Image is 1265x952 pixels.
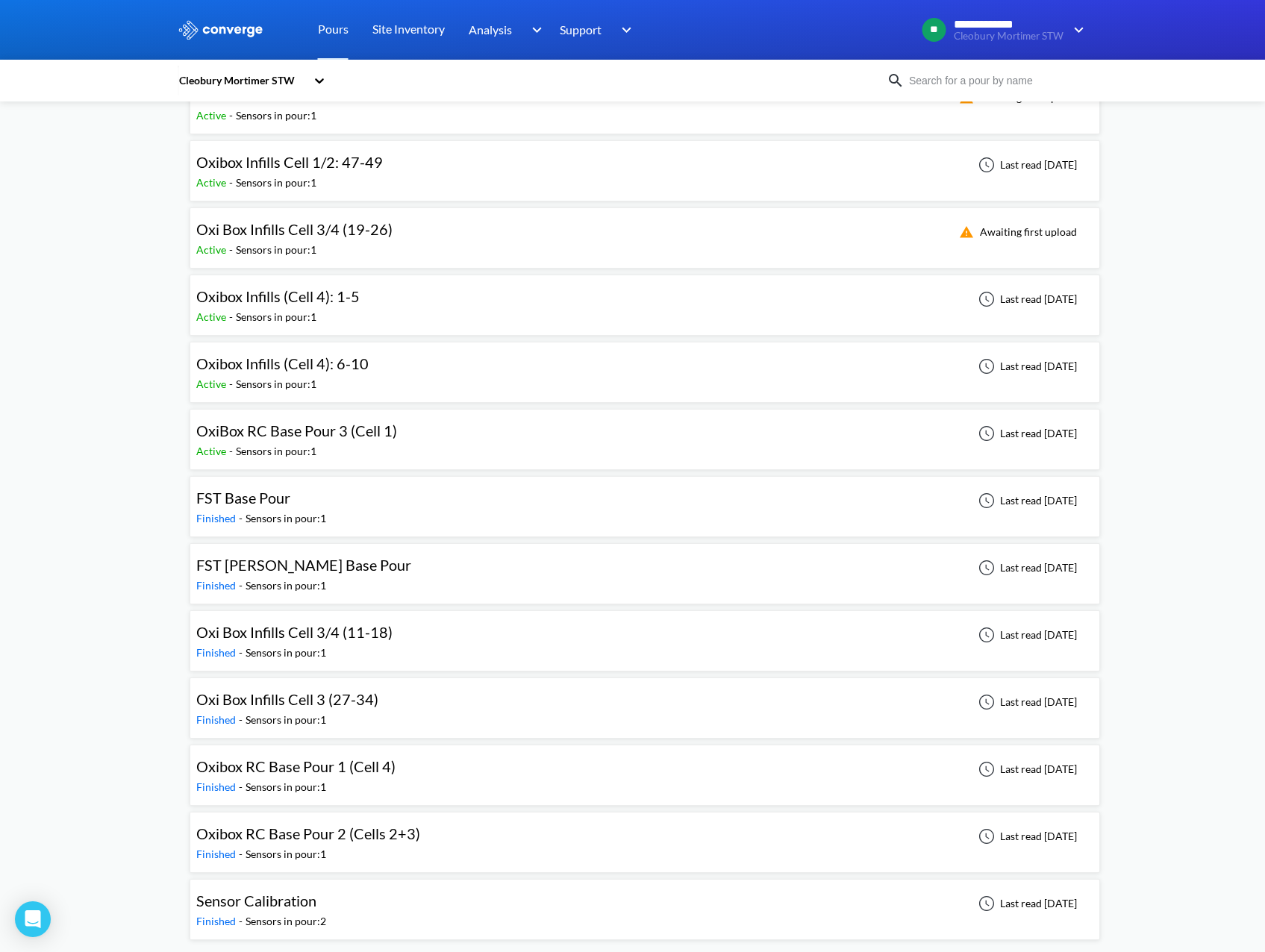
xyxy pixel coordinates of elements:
div: Sensors in pour: 1 [246,779,326,795]
div: Last read [DATE] [970,559,1081,577]
span: Analysis [469,20,512,39]
div: Last read [DATE] [970,693,1081,711]
div: Last read [DATE] [970,760,1081,778]
span: - [229,445,236,457]
div: Sensors in pour: 1 [246,577,326,594]
div: Sensors in pour: 1 [236,175,316,191]
img: icon-search.svg [887,72,905,90]
a: Oxi Box Infills Cell 3/4 (11-18)Finished-Sensors in pour:1Last read [DATE] [190,627,1100,640]
span: Active [196,445,229,457]
div: Last read [DATE] [970,290,1081,308]
img: downArrow.svg [1064,21,1088,39]
span: - [239,848,246,860]
img: downArrow.svg [612,21,636,39]
span: Oxi Box Infills Cell 3 (27-34) [196,690,378,708]
span: Support [560,20,602,39]
span: Active [196,310,229,323]
div: Sensors in pour: 1 [236,376,316,392]
span: Active [196,378,229,390]
div: Awaiting first upload [950,223,1081,241]
a: Oxibox Infills (Cell 4): 1-5Active-Sensors in pour:1Last read [DATE] [190,292,1100,304]
div: Sensors in pour: 2 [246,913,326,930]
span: Finished [196,646,239,659]
a: Sensor CalibrationFinished-Sensors in pour:2Last read [DATE] [190,896,1100,909]
span: - [229,310,236,323]
span: Oxibox Infills (Cell 4): 1-5 [196,287,360,305]
div: Sensors in pour: 1 [246,510,326,527]
span: - [239,512,246,524]
span: - [239,646,246,659]
div: Last read [DATE] [970,156,1081,174]
span: Active [196,176,229,189]
div: Last read [DATE] [970,492,1081,510]
div: Last read [DATE] [970,827,1081,845]
a: Oxibox RC Base Pour 1 (Cell 4)Finished-Sensors in pour:1Last read [DATE] [190,762,1100,774]
span: Oxi Box Infills Cell 3/4 (19-26) [196,220,393,238]
span: - [229,378,236,390]
span: Sensor Calibration [196,892,316,909]
div: Open Intercom Messenger [15,901,51,937]
span: - [239,713,246,726]
span: Finished [196,512,239,524]
div: Sensors in pour: 1 [236,242,316,258]
span: Oxibox RC Base Pour 2 (Cells 2+3) [196,824,420,842]
a: Oxi Box Infills Cell 3/4 (19-26)Active-Sensors in pour:1Awaiting first upload [190,225,1100,237]
span: FST [PERSON_NAME] Base Pour [196,556,411,574]
div: Sensors in pour: 1 [246,846,326,862]
span: Active [196,109,229,122]
span: Finished [196,848,239,860]
div: Sensors in pour: 1 [236,107,316,124]
div: Last read [DATE] [970,895,1081,912]
span: - [229,176,236,189]
span: Active [196,243,229,256]
span: Finished [196,579,239,592]
span: Oxi Box Infills Cell 3/4 (11-18) [196,623,393,641]
span: - [239,579,246,592]
a: FST [PERSON_NAME] Base PourFinished-Sensors in pour:1Last read [DATE] [190,560,1100,573]
span: - [229,109,236,122]
a: FST Base PourFinished-Sensors in pour:1Last read [DATE] [190,493,1100,506]
span: Finished [196,713,239,726]
div: Sensors in pour: 1 [246,712,326,728]
input: Search for a pour by name [905,72,1085,89]
span: Cleobury Mortimer STW [954,31,1063,42]
img: downArrow.svg [522,21,546,39]
div: Last read [DATE] [970,357,1081,375]
span: OxiBox RC Base Pour 3 (Cell 1) [196,422,397,439]
span: Oxibox Infills Cell 1/2: 47-49 [196,153,383,171]
div: Sensors in pour: 1 [236,443,316,460]
a: Oxibox RC Base Pour 2 (Cells 2+3)Finished-Sensors in pour:1Last read [DATE] [190,829,1100,842]
a: OxiBox RC Base Pour 3 (Cell 1)Active-Sensors in pour:1Last read [DATE] [190,426,1100,439]
div: Last read [DATE] [970,425,1081,442]
a: Oxi Box Infills Cell 3 (27-34)Finished-Sensors in pour:1Last read [DATE] [190,695,1100,707]
span: FST Base Pour [196,489,290,507]
span: - [229,243,236,256]
a: Oxibox Infills Cell 1/2: 47-49Active-Sensors in pour:1Last read [DATE] [190,157,1100,170]
a: Oxibox Infills (Cell 4): 6-10Active-Sensors in pour:1Last read [DATE] [190,359,1100,372]
div: Sensors in pour: 1 [236,309,316,325]
div: Last read [DATE] [970,626,1081,644]
div: Sensors in pour: 1 [246,645,326,661]
span: Finished [196,780,239,793]
span: Oxibox Infills (Cell 4): 6-10 [196,354,369,372]
span: Finished [196,915,239,927]
span: - [239,780,246,793]
span: Oxibox RC Base Pour 1 (Cell 4) [196,757,396,775]
div: Cleobury Mortimer STW [178,72,306,89]
span: - [239,915,246,927]
a: Oxibox Infills Cell 1/2: 42 + 44Active-Sensors in pour:1Awaiting first upload [190,90,1100,103]
img: logo_ewhite.svg [178,20,264,40]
